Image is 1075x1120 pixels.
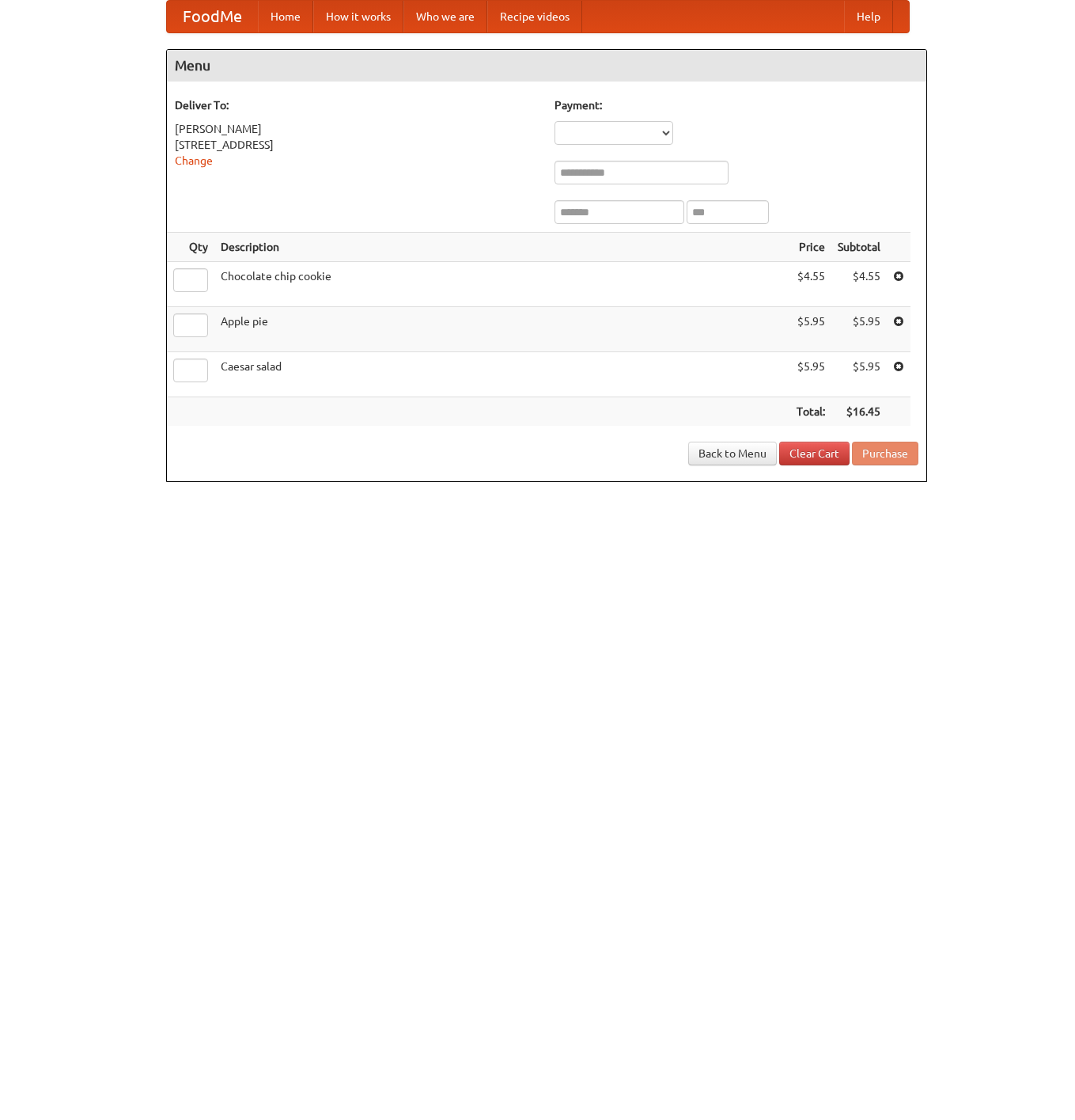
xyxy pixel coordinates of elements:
[175,121,539,137] div: [PERSON_NAME]
[688,442,777,465] a: Back to Menu
[779,442,850,465] a: Clear Cart
[403,1,487,32] a: Who we are
[831,307,887,352] td: $5.95
[790,397,831,427] th: Total:
[790,233,831,262] th: Price
[555,97,918,113] h5: Payment:
[167,50,926,82] h4: Menu
[214,233,790,262] th: Description
[175,154,213,167] a: Change
[831,352,887,397] td: $5.95
[167,233,214,262] th: Qty
[487,1,582,32] a: Recipe videos
[831,233,887,262] th: Subtotal
[844,1,893,32] a: Help
[214,352,790,397] td: Caesar salad
[167,1,258,32] a: FoodMe
[175,137,539,153] div: [STREET_ADDRESS]
[790,307,831,352] td: $5.95
[175,97,539,113] h5: Deliver To:
[214,262,790,307] td: Chocolate chip cookie
[214,307,790,352] td: Apple pie
[852,442,918,465] button: Purchase
[831,397,887,427] th: $16.45
[790,262,831,307] td: $4.55
[790,352,831,397] td: $5.95
[831,262,887,307] td: $4.55
[258,1,313,32] a: Home
[313,1,403,32] a: How it works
